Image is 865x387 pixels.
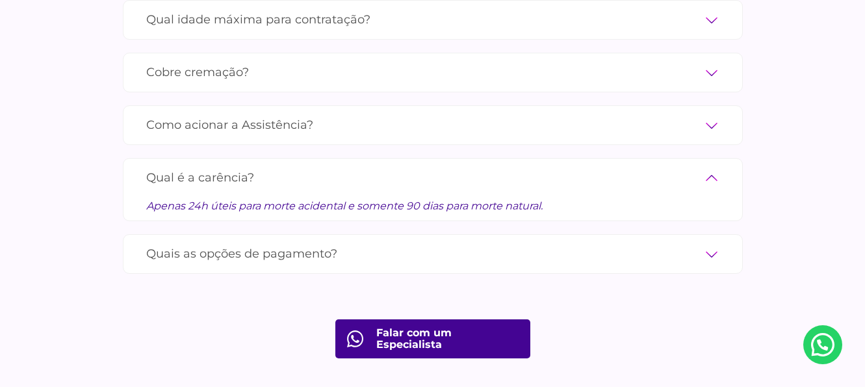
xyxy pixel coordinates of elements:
label: Como acionar a Assistência? [146,114,719,137]
label: Quais as opções de pagamento? [146,243,719,265]
label: Qual é a carência? [146,167,719,189]
img: fale com consultor [347,330,363,347]
label: Qual idade máxima para contratação? [146,8,719,31]
div: Apenas 24h úteis para morte acidental e somente 90 dias para morte natural. [146,189,719,213]
a: Falar com um Especialista [335,319,530,358]
label: Cobre cremação? [146,61,719,84]
a: Nosso Whatsapp [803,325,842,364]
